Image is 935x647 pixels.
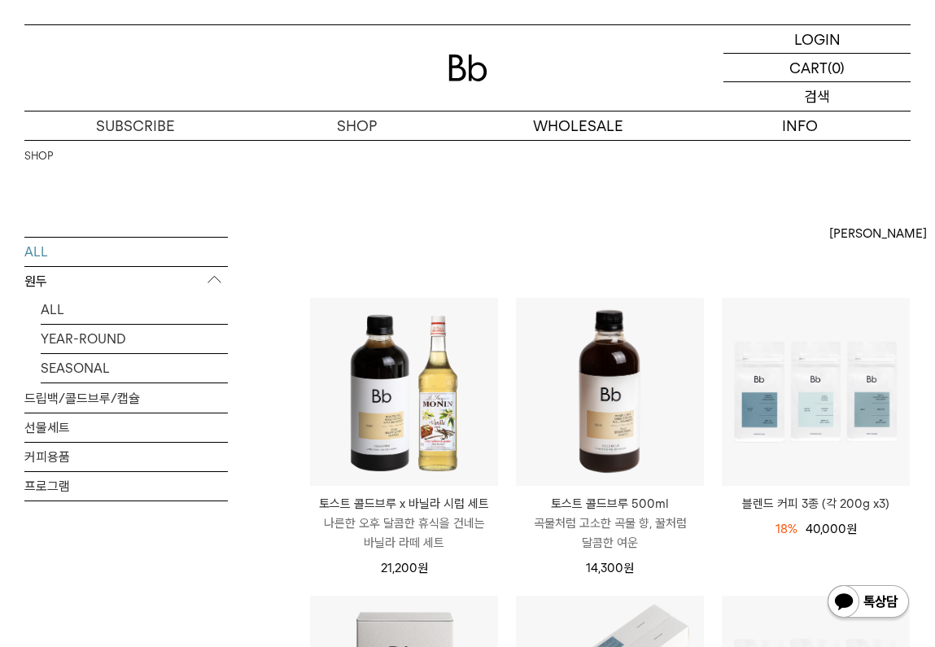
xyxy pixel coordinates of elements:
[723,25,911,54] a: LOGIN
[24,111,246,140] a: SUBSCRIBE
[448,55,487,81] img: 로고
[723,54,911,82] a: CART (0)
[829,224,927,243] span: [PERSON_NAME]
[24,413,228,441] a: 선물세트
[24,148,53,164] a: SHOP
[806,522,857,536] span: 40,000
[417,561,428,575] span: 원
[516,514,704,553] p: 곡물처럼 고소한 곡물 향, 꿀처럼 달콤한 여운
[24,471,228,500] a: 프로그램
[776,519,797,539] div: 18%
[586,561,634,575] span: 14,300
[310,298,498,486] img: 토스트 콜드브루 x 바닐라 시럽 세트
[794,25,841,53] p: LOGIN
[516,298,704,486] img: 토스트 콜드브루 500ml
[516,494,704,553] a: 토스트 콜드브루 500ml 곡물처럼 고소한 곡물 향, 꿀처럼 달콤한 여운
[516,494,704,514] p: 토스트 콜드브루 500ml
[789,54,828,81] p: CART
[41,324,228,352] a: YEAR-ROUND
[722,494,910,514] a: 블렌드 커피 3종 (각 200g x3)
[722,298,910,486] img: 블렌드 커피 3종 (각 200g x3)
[24,266,228,295] p: 원두
[24,442,228,470] a: 커피용품
[24,383,228,412] a: 드립백/콜드브루/캡슐
[246,111,467,140] a: SHOP
[846,522,857,536] span: 원
[310,514,498,553] p: 나른한 오후 달콤한 휴식을 건네는 바닐라 라떼 세트
[804,82,830,111] p: 검색
[41,295,228,323] a: ALL
[826,584,911,623] img: 카카오톡 채널 1:1 채팅 버튼
[310,494,498,514] p: 토스트 콜드브루 x 바닐라 시럽 세트
[381,561,428,575] span: 21,200
[623,561,634,575] span: 원
[828,54,845,81] p: (0)
[24,237,228,265] a: ALL
[41,353,228,382] a: SEASONAL
[468,111,689,140] p: WHOLESALE
[310,494,498,553] a: 토스트 콜드브루 x 바닐라 시럽 세트 나른한 오후 달콤한 휴식을 건네는 바닐라 라떼 세트
[689,111,911,140] p: INFO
